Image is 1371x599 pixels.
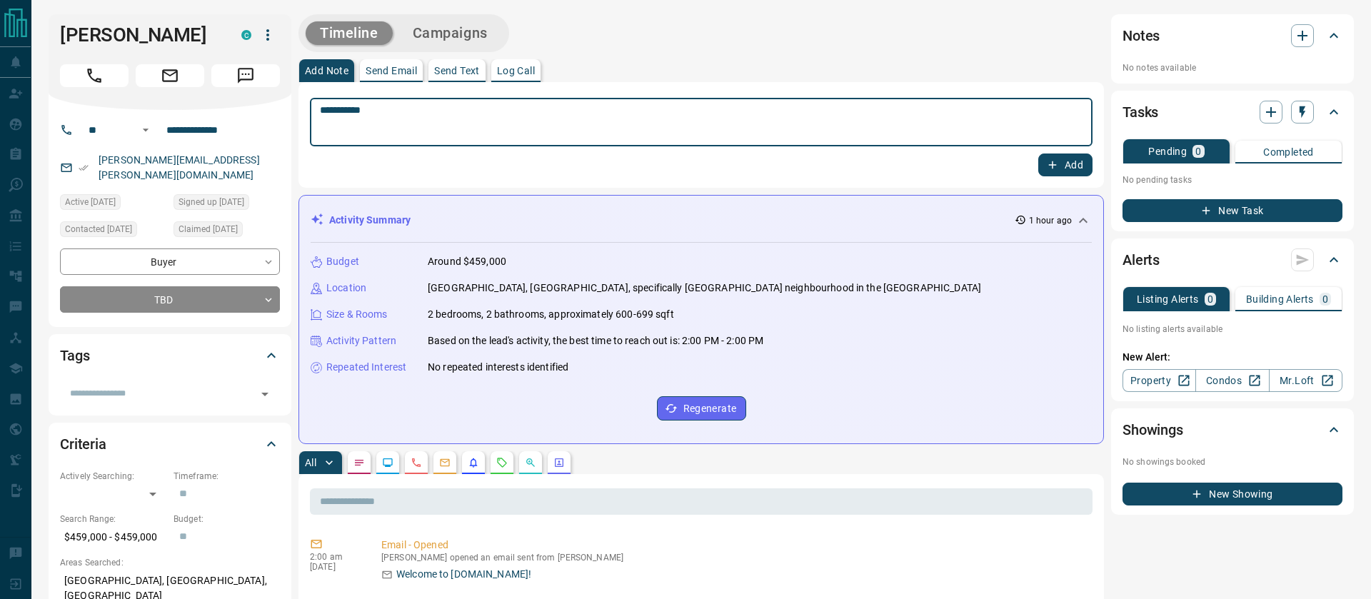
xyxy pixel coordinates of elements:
p: Add Note [305,66,348,76]
button: New Showing [1123,483,1342,505]
div: Alerts [1123,243,1342,277]
button: Add [1038,153,1093,176]
div: Sun Aug 24 2025 [60,221,166,241]
span: Active [DATE] [65,195,116,209]
p: Based on the lead's activity, the best time to reach out is: 2:00 PM - 2:00 PM [428,333,763,348]
p: Timeframe: [174,470,280,483]
a: [PERSON_NAME][EMAIL_ADDRESS][PERSON_NAME][DOMAIN_NAME] [99,154,260,181]
div: Tasks [1123,95,1342,129]
div: Notes [1123,19,1342,53]
span: Email [136,64,204,87]
p: Search Range: [60,513,166,525]
div: Sun Aug 24 2025 [174,221,280,241]
button: Open [255,384,275,404]
p: Log Call [497,66,535,76]
p: [DATE] [310,562,360,572]
div: Tags [60,338,280,373]
span: Call [60,64,129,87]
p: No notes available [1123,61,1342,74]
h2: Tags [60,344,89,367]
a: Mr.Loft [1269,369,1342,392]
div: Fri Sep 12 2025 [60,194,166,214]
p: Around $459,000 [428,254,506,269]
svg: Opportunities [525,457,536,468]
button: Regenerate [657,396,746,421]
span: Signed up [DATE] [179,195,244,209]
p: No repeated interests identified [428,360,568,375]
p: Areas Searched: [60,556,280,569]
div: Showings [1123,413,1342,447]
p: [PERSON_NAME] opened an email sent from [PERSON_NAME] [381,553,1087,563]
svg: Notes [353,457,365,468]
p: New Alert: [1123,350,1342,365]
svg: Email Verified [79,163,89,173]
button: Campaigns [398,21,502,45]
p: Location [326,281,366,296]
h2: Tasks [1123,101,1158,124]
button: Timeline [306,21,393,45]
p: Listing Alerts [1137,294,1199,304]
p: No listing alerts available [1123,323,1342,336]
p: 2:00 am [310,552,360,562]
p: 1 hour ago [1029,214,1072,227]
p: 2 bedrooms, 2 bathrooms, approximately 600-699 sqft [428,307,674,322]
p: 0 [1195,146,1201,156]
span: Contacted [DATE] [65,222,132,236]
p: Welcome to [DOMAIN_NAME]! [396,567,531,582]
p: Send Text [434,66,480,76]
div: TBD [60,286,280,313]
p: Budget [326,254,359,269]
svg: Calls [411,457,422,468]
div: condos.ca [241,30,251,40]
p: No pending tasks [1123,169,1342,191]
button: New Task [1123,199,1342,222]
p: Size & Rooms [326,307,388,322]
p: Pending [1148,146,1187,156]
a: Condos [1195,369,1269,392]
p: Email - Opened [381,538,1087,553]
p: Repeated Interest [326,360,406,375]
p: Completed [1263,147,1314,157]
div: Buyer [60,248,280,275]
h2: Showings [1123,418,1183,441]
p: Actively Searching: [60,470,166,483]
p: Send Email [366,66,417,76]
div: Sun Aug 24 2025 [174,194,280,214]
svg: Emails [439,457,451,468]
p: $459,000 - $459,000 [60,525,166,549]
p: Activity Pattern [326,333,396,348]
svg: Agent Actions [553,457,565,468]
h1: [PERSON_NAME] [60,24,220,46]
h2: Notes [1123,24,1160,47]
h2: Alerts [1123,248,1160,271]
h2: Criteria [60,433,106,455]
p: Activity Summary [329,213,411,228]
span: Claimed [DATE] [179,222,238,236]
p: Building Alerts [1246,294,1314,304]
svg: Requests [496,457,508,468]
a: Property [1123,369,1196,392]
div: Criteria [60,427,280,461]
p: Budget: [174,513,280,525]
svg: Lead Browsing Activity [382,457,393,468]
span: Message [211,64,280,87]
p: 0 [1322,294,1328,304]
svg: Listing Alerts [468,457,479,468]
p: 0 [1207,294,1213,304]
button: Open [137,121,154,139]
p: [GEOGRAPHIC_DATA], [GEOGRAPHIC_DATA], specifically [GEOGRAPHIC_DATA] neighbourhood in the [GEOGRA... [428,281,981,296]
p: All [305,458,316,468]
div: Activity Summary1 hour ago [311,207,1092,233]
p: No showings booked [1123,455,1342,468]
